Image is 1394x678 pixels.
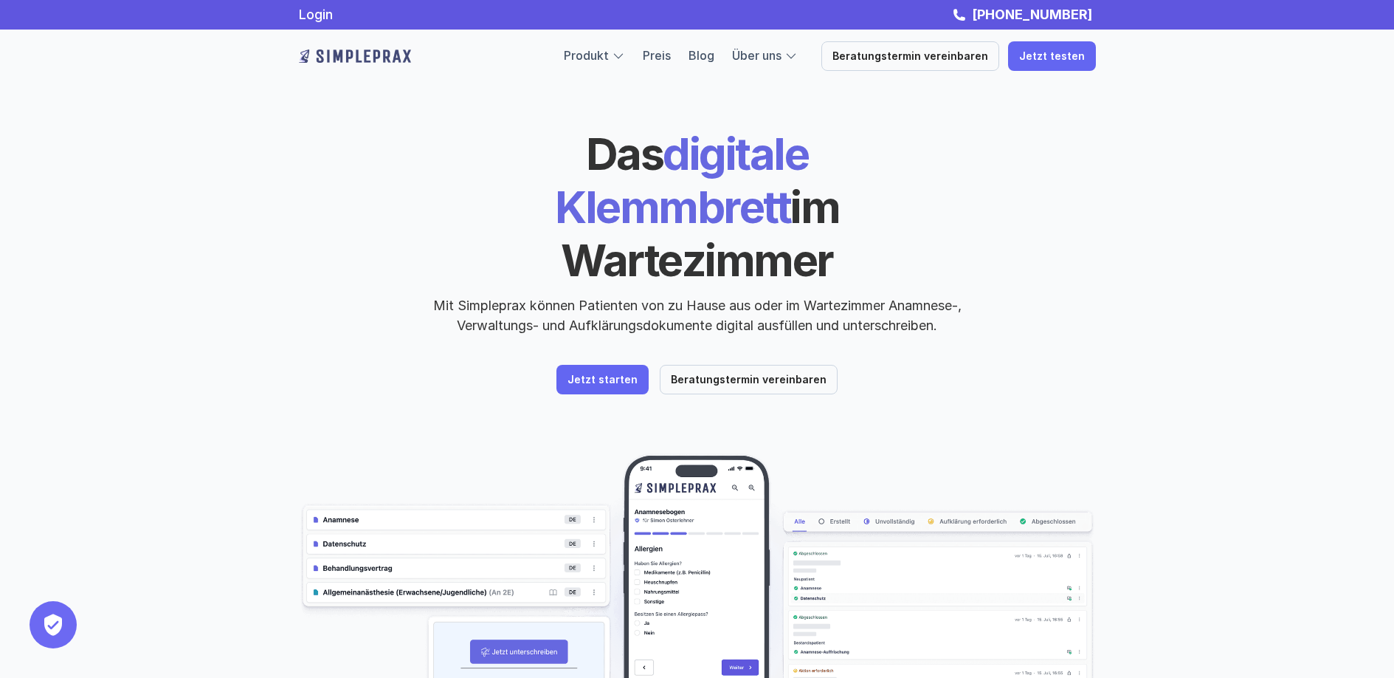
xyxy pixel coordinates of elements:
a: Beratungstermin vereinbaren [821,41,999,71]
h1: digitale Klemmbrett [443,127,952,287]
a: [PHONE_NUMBER] [968,7,1096,22]
span: Das [586,127,663,180]
strong: [PHONE_NUMBER] [972,7,1092,22]
a: Über uns [732,48,781,63]
p: Jetzt testen [1019,50,1085,63]
p: Beratungstermin vereinbaren [671,374,827,386]
p: Beratungstermin vereinbaren [832,50,988,63]
p: Jetzt starten [567,374,638,386]
a: Produkt [564,48,609,63]
a: Login [299,7,333,22]
p: Mit Simpleprax können Patienten von zu Hause aus oder im Wartezimmer Anamnese-, Verwaltungs- und ... [421,295,974,335]
a: Preis [643,48,671,63]
a: Blog [689,48,714,63]
a: Jetzt testen [1008,41,1096,71]
a: Jetzt starten [556,365,649,394]
span: im Wartezimmer [561,180,847,287]
a: Beratungstermin vereinbaren [660,365,838,394]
